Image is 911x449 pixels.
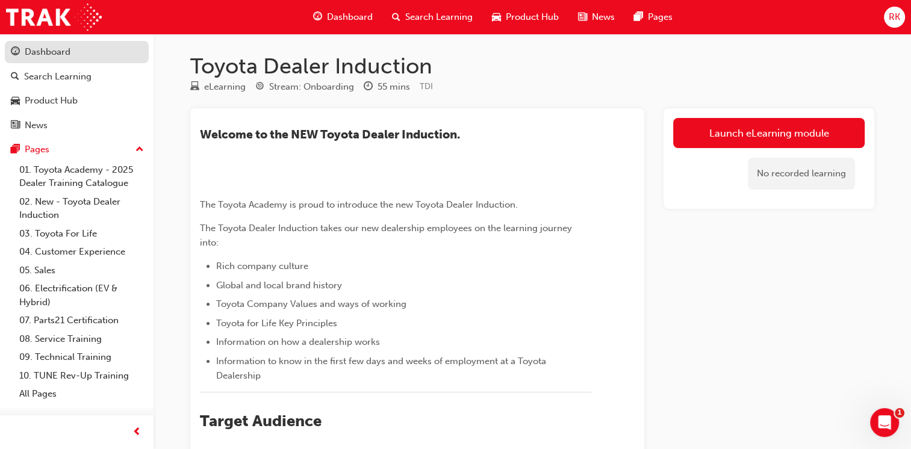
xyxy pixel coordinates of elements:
[884,7,905,28] button: RK
[327,10,373,24] span: Dashboard
[216,299,406,309] span: Toyota Company Values and ways of working
[364,79,410,94] div: Duration
[364,82,373,93] span: clock-icon
[748,158,855,190] div: No recorded learning
[492,10,501,25] span: car-icon
[25,119,48,132] div: News
[14,161,149,193] a: 01. Toyota Academy - 2025 Dealer Training Catalogue
[200,223,574,248] span: The Toyota Dealer Induction takes our new dealership employees on the learning journey into:
[269,80,354,94] div: Stream: Onboarding
[592,10,615,24] span: News
[14,348,149,367] a: 09. Technical Training
[216,336,380,347] span: Information on how a dealership works
[634,10,643,25] span: pages-icon
[14,385,149,403] a: All Pages
[568,5,624,29] a: news-iconNews
[14,311,149,330] a: 07. Parts21 Certification
[135,142,144,158] span: up-icon
[313,10,322,25] span: guage-icon
[382,5,482,29] a: search-iconSearch Learning
[420,81,433,91] span: Learning resource code
[11,144,20,155] span: pages-icon
[200,128,460,141] span: ​Welcome to the NEW Toyota Dealer Induction.
[11,72,19,82] span: search-icon
[5,41,149,63] a: Dashboard
[14,367,149,385] a: 10. TUNE Rev-Up Training
[190,79,246,94] div: Type
[5,138,149,161] button: Pages
[889,10,900,24] span: RK
[405,10,473,24] span: Search Learning
[303,5,382,29] a: guage-iconDashboard
[6,4,102,31] img: Trak
[200,412,322,430] span: Target Audience
[216,318,337,329] span: Toyota for Life Key Principles
[190,53,874,79] h1: Toyota Dealer Induction
[11,120,20,131] span: news-icon
[14,261,149,280] a: 05. Sales
[482,5,568,29] a: car-iconProduct Hub
[870,408,899,437] iframe: Intercom live chat
[673,118,865,148] a: Launch eLearning module
[5,90,149,112] a: Product Hub
[255,79,354,94] div: Stream
[14,330,149,348] a: 08. Service Training
[5,66,149,88] a: Search Learning
[11,47,20,58] span: guage-icon
[25,94,78,108] div: Product Hub
[24,70,92,84] div: Search Learning
[25,143,49,156] div: Pages
[378,80,410,94] div: 55 mins
[200,199,518,210] span: The Toyota Academy is proud to introduce the new Toyota Dealer Induction.
[25,45,70,59] div: Dashboard
[895,408,904,418] span: 1
[578,10,587,25] span: news-icon
[392,10,400,25] span: search-icon
[648,10,673,24] span: Pages
[216,280,342,291] span: Global and local brand history
[5,39,149,138] button: DashboardSearch LearningProduct HubNews
[624,5,682,29] a: pages-iconPages
[5,114,149,137] a: News
[11,96,20,107] span: car-icon
[216,261,308,271] span: Rich company culture
[190,82,199,93] span: learningResourceType_ELEARNING-icon
[216,356,549,381] span: Information to know in the first few days and weeks of employment at a Toyota Dealership
[132,425,141,440] span: prev-icon
[14,243,149,261] a: 04. Customer Experience
[14,224,149,243] a: 03. Toyota For Life
[204,80,246,94] div: eLearning
[14,279,149,311] a: 06. Electrification (EV & Hybrid)
[506,10,559,24] span: Product Hub
[255,82,264,93] span: target-icon
[14,193,149,224] a: 02. New - Toyota Dealer Induction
